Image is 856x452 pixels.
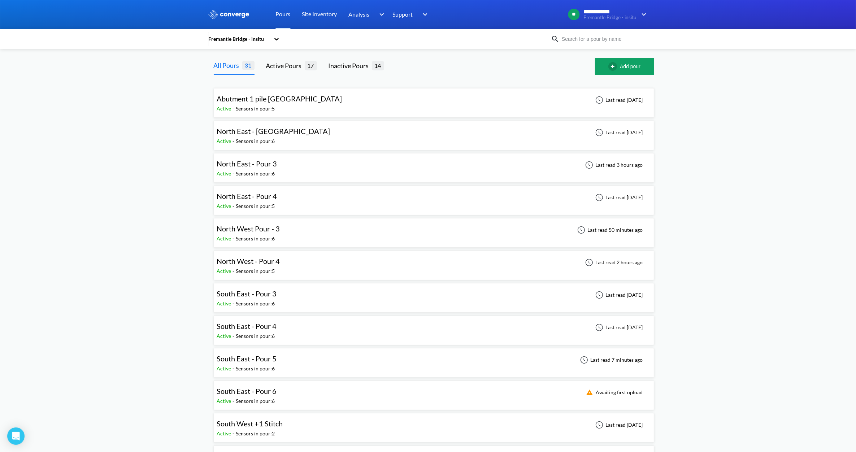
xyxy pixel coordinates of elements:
div: Last read 50 minutes ago [573,226,645,234]
a: South East - Pour 3Active-Sensors in pour:6Last read [DATE] [214,291,654,297]
span: South West +1 Stitch [217,419,283,428]
span: - [233,170,236,177]
div: Sensors in pour: 5 [236,202,275,210]
div: Sensors in pour: 5 [236,267,275,275]
span: Active [217,365,233,371]
div: Inactive Pours [329,61,372,71]
span: - [233,235,236,242]
a: North West Pour - 3Active-Sensors in pour:6Last read 50 minutes ago [214,226,654,232]
img: downArrow.svg [637,10,648,19]
div: All Pours [214,60,242,70]
div: Last read [DATE] [591,291,645,299]
div: Active Pours [266,61,305,71]
div: Sensors in pour: 5 [236,105,275,113]
div: Last read [DATE] [591,421,645,429]
span: Abutment 1 pile [GEOGRAPHIC_DATA] [217,94,342,103]
div: Sensors in pour: 6 [236,235,275,243]
span: North West Pour - 3 [217,224,280,233]
div: Last read [DATE] [591,128,645,137]
span: Active [217,333,233,339]
span: North East - [GEOGRAPHIC_DATA] [217,127,330,135]
div: Last read [DATE] [591,193,645,202]
span: - [233,365,236,371]
span: Active [217,300,233,307]
span: Active [217,235,233,242]
img: add-circle-outline.svg [608,62,620,71]
span: 17 [305,61,317,70]
span: North East - Pour 4 [217,192,277,200]
span: - [233,398,236,404]
span: Analysis [349,10,370,19]
div: Last read 7 minutes ago [576,356,645,364]
div: Fremantle Bridge - insitu [208,35,270,43]
a: North East - Pour 4Active-Sensors in pour:5Last read [DATE] [214,194,654,200]
a: South West +1 StitchActive-Sensors in pour:2Last read [DATE] [214,421,654,427]
div: Last read 3 hours ago [581,161,645,169]
span: North East - Pour 3 [217,159,277,168]
span: North West - Pour 4 [217,257,280,265]
div: Sensors in pour: 6 [236,332,275,340]
span: - [233,268,236,274]
img: downArrow.svg [418,10,430,19]
span: Active [217,105,233,112]
span: - [233,138,236,144]
div: Sensors in pour: 6 [236,397,275,405]
span: - [233,430,236,436]
div: Sensors in pour: 6 [236,137,275,145]
span: 31 [242,61,255,70]
a: South East - Pour 6Active-Sensors in pour:6Awaiting first upload [214,389,654,395]
span: Active [217,138,233,144]
button: Add pour [595,58,654,75]
span: South East - Pour 4 [217,322,277,330]
div: Last read 2 hours ago [581,258,645,267]
span: South East - Pour 6 [217,387,277,395]
a: South East - Pour 4Active-Sensors in pour:6Last read [DATE] [214,324,654,330]
div: Awaiting first upload [582,388,645,397]
a: North East - Pour 3Active-Sensors in pour:6Last read 3 hours ago [214,161,654,168]
img: icon-search.svg [551,35,560,43]
div: Last read [DATE] [591,96,645,104]
div: Sensors in pour: 2 [236,430,275,438]
a: North West - Pour 4Active-Sensors in pour:5Last read 2 hours ago [214,259,654,265]
img: downArrow.svg [374,10,386,19]
span: Active [217,268,233,274]
div: Open Intercom Messenger [7,427,25,445]
span: South East - Pour 5 [217,354,277,363]
span: - [233,300,236,307]
span: Active [217,203,233,209]
span: Active [217,430,233,436]
a: North East - [GEOGRAPHIC_DATA]Active-Sensors in pour:6Last read [DATE] [214,129,654,135]
input: Search for a pour by name [560,35,647,43]
div: Sensors in pour: 6 [236,170,275,178]
span: Active [217,398,233,404]
span: Support [393,10,413,19]
span: South East - Pour 3 [217,289,277,298]
img: logo_ewhite.svg [208,10,250,19]
span: - [233,203,236,209]
a: South East - Pour 5Active-Sensors in pour:6Last read 7 minutes ago [214,356,654,362]
span: Active [217,170,233,177]
div: Last read [DATE] [591,323,645,332]
span: Fremantle Bridge - insitu [584,15,637,20]
a: Abutment 1 pile [GEOGRAPHIC_DATA]Active-Sensors in pour:5Last read [DATE] [214,96,654,103]
span: - [233,333,236,339]
div: Sensors in pour: 6 [236,365,275,373]
div: Sensors in pour: 6 [236,300,275,308]
span: 14 [372,61,384,70]
span: - [233,105,236,112]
